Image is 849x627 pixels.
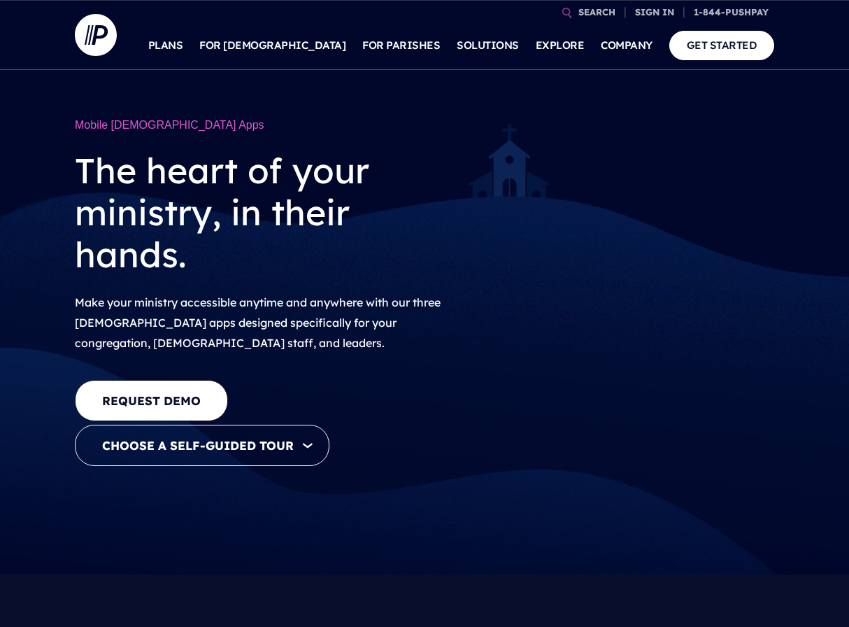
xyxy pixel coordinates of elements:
[75,380,228,421] a: REQUEST DEMO
[457,21,519,70] a: SOLUTIONS
[536,21,585,70] a: EXPLORE
[75,425,329,466] button: Choose a Self-guided Tour
[75,139,467,287] h2: The heart of your ministry, in their hands.
[148,21,183,70] a: PLANS
[199,21,345,70] a: FOR [DEMOGRAPHIC_DATA]
[669,31,775,59] a: GET STARTED
[601,21,652,70] a: COMPANY
[75,295,441,350] span: Make your ministry accessible anytime and anywhere with our three [DEMOGRAPHIC_DATA] apps designe...
[75,112,467,139] h1: Mobile [DEMOGRAPHIC_DATA] Apps
[362,21,440,70] a: FOR PARISHES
